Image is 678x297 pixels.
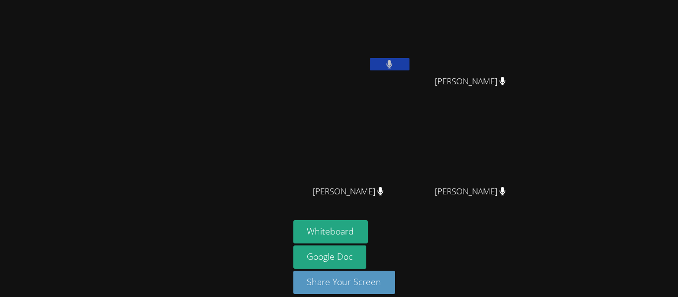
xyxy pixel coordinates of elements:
span: [PERSON_NAME] [435,74,506,89]
button: Whiteboard [293,220,368,243]
span: [PERSON_NAME] [313,184,384,199]
button: Share Your Screen [293,271,396,294]
span: [PERSON_NAME] [435,184,506,199]
a: Google Doc [293,245,367,269]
